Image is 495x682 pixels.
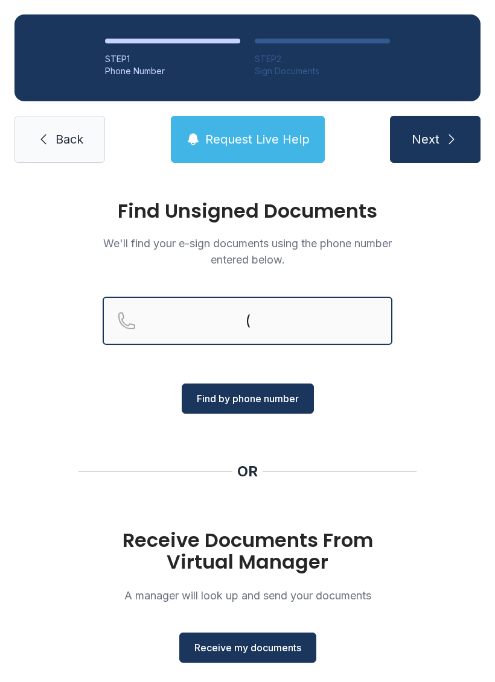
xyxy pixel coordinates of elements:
p: We'll find your e-sign documents using the phone number entered below. [103,235,392,268]
h1: Find Unsigned Documents [103,201,392,221]
div: STEP 1 [105,53,240,65]
h1: Receive Documents From Virtual Manager [103,529,392,573]
span: Next [412,131,439,148]
p: A manager will look up and send your documents [103,587,392,604]
span: Receive my documents [194,640,301,655]
span: Request Live Help [205,131,310,148]
div: OR [237,462,258,481]
div: STEP 2 [255,53,390,65]
span: Find by phone number [197,391,299,406]
span: Back [56,131,83,148]
div: Phone Number [105,65,240,77]
div: Sign Documents [255,65,390,77]
input: Reservation phone number [103,297,392,345]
